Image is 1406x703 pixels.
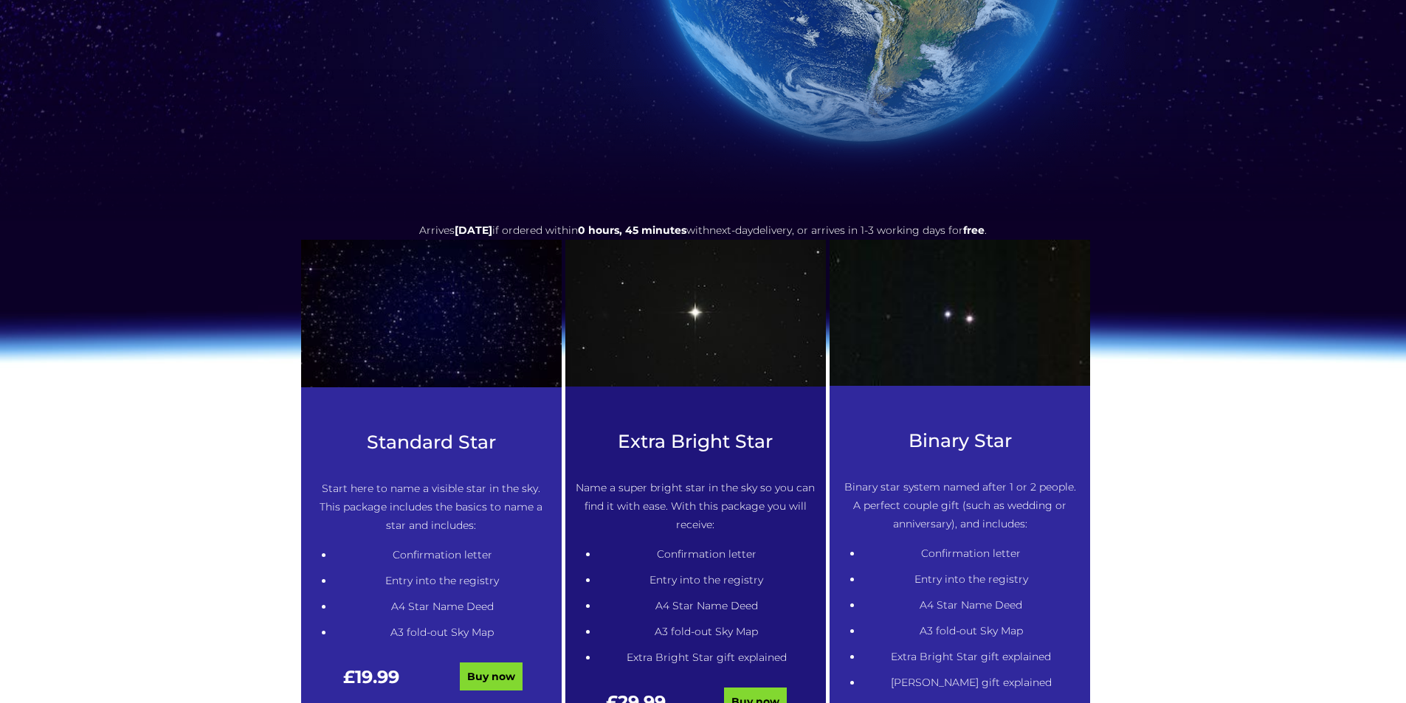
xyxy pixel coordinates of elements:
[862,648,1080,666] li: Extra Bright Star gift explained
[288,232,575,395] img: 1
[830,240,1090,386] img: Winnecke_4
[455,224,492,237] span: [DATE]
[963,224,985,237] b: free
[334,598,551,616] li: A4 Star Name Deed
[565,240,826,387] img: betelgeuse-star-987396640-afd328ff2f774d769c56ed59ca336eb4
[311,668,432,701] div: £
[334,623,551,642] li: A3 fold-out Sky Map
[598,545,816,564] li: Confirmation letter
[862,570,1080,589] li: Entry into the registry
[311,479,551,535] p: Start here to name a visible star in the sky. This package includes the basics to name a star and...
[460,662,523,690] a: Buy now
[840,430,1080,451] h3: Binary Star
[576,479,816,534] p: Name a super bright star in the sky so you can find it with ease. With this package you will rece...
[862,596,1080,614] li: A4 Star Name Deed
[598,648,816,667] li: Extra Bright Star gift explained
[862,622,1080,640] li: A3 fold-out Sky Map
[840,478,1080,533] p: Binary star system named after 1 or 2 people. A perfect couple gift (such as wedding or anniversa...
[598,571,816,589] li: Entry into the registry
[419,224,987,237] span: Arrives if ordered within with delivery, or arrives in 1-3 working days for .
[334,546,551,564] li: Confirmation letter
[709,224,753,237] span: next-day
[311,432,551,453] h3: Standard Star
[576,431,816,452] h3: Extra Bright Star
[862,673,1080,692] li: [PERSON_NAME] gift explained
[355,666,399,688] span: 19.99
[578,224,686,237] span: 0 hours, 45 minutes
[598,623,816,641] li: A3 fold-out Sky Map
[862,544,1080,563] li: Confirmation letter
[334,572,551,590] li: Entry into the registry
[598,597,816,615] li: A4 Star Name Deed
